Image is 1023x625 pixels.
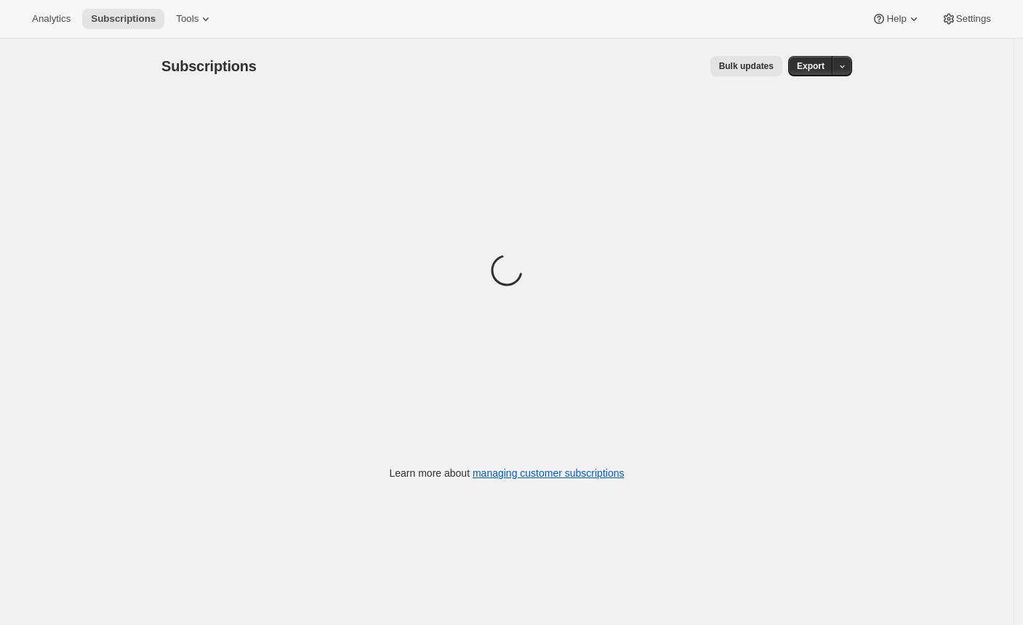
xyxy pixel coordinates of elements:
button: Export [788,56,833,76]
span: Subscriptions [91,13,156,25]
a: managing customer subscriptions [473,467,625,479]
span: Tools [176,13,198,25]
button: Subscriptions [82,9,164,29]
button: Analytics [23,9,79,29]
span: Bulk updates [719,60,774,72]
button: Bulk updates [710,56,782,76]
span: Help [886,13,906,25]
button: Tools [167,9,222,29]
span: Export [797,60,825,72]
button: Settings [933,9,1000,29]
span: Analytics [32,13,71,25]
button: Help [863,9,929,29]
span: Settings [956,13,991,25]
p: Learn more about [390,466,625,480]
span: Subscriptions [161,58,257,74]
